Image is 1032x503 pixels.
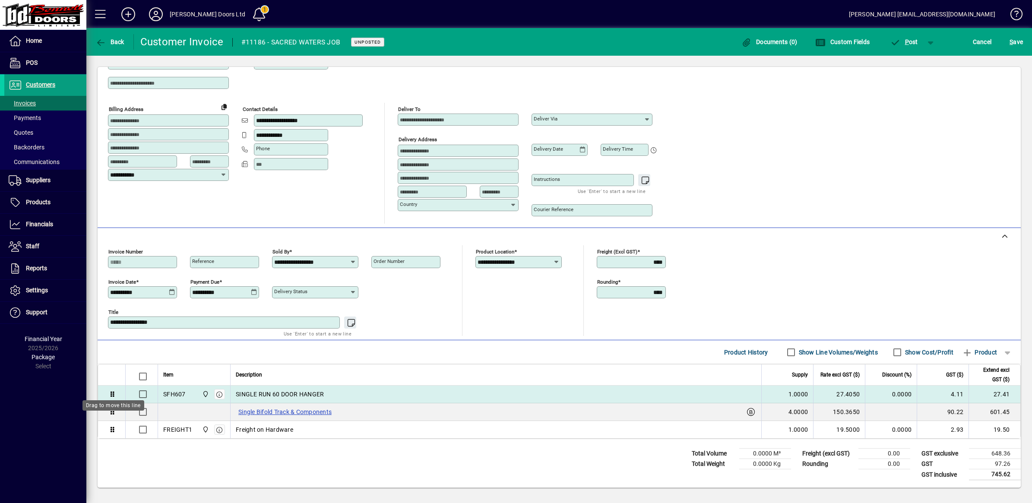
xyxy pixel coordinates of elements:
mat-label: Country [400,201,417,207]
button: Back [93,34,127,50]
td: GST inclusive [917,469,969,480]
mat-label: Invoice number [108,249,143,255]
button: Copy to Delivery address [217,100,231,114]
span: Settings [26,287,48,294]
span: GST ($) [946,370,963,380]
mat-label: Title [108,309,118,315]
td: 0.0000 Kg [739,459,791,469]
mat-hint: Use 'Enter' to start a new line [284,329,351,338]
a: Staff [4,236,86,257]
span: P [905,38,909,45]
a: Settings [4,280,86,301]
span: Financial Year [25,335,62,342]
div: #11186 - SACRED WATERS JOB [241,35,341,49]
mat-label: Sold by [272,249,289,255]
span: Package [32,354,55,361]
mat-label: Courier Reference [534,206,573,212]
a: Home [4,30,86,52]
a: Financials [4,214,86,235]
button: Cancel [971,34,994,50]
mat-label: Instructions [534,176,560,182]
span: ave [1010,35,1023,49]
button: Save [1007,34,1025,50]
mat-label: Deliver To [398,106,421,112]
mat-hint: Use 'Enter' to start a new line [578,186,646,196]
td: 90.22 [917,403,969,421]
span: Payments [9,114,41,121]
mat-label: Delivery date [534,146,563,152]
mat-label: Freight (excl GST) [597,249,637,255]
span: Products [26,199,51,206]
span: Unposted [355,39,381,45]
div: 150.3650 [819,408,860,416]
td: 4.11 [917,386,969,403]
span: Rate excl GST ($) [820,370,860,380]
td: 648.36 [969,449,1021,459]
span: Reports [26,265,47,272]
span: 4.0000 [788,408,808,416]
a: Suppliers [4,170,86,191]
td: GST exclusive [917,449,969,459]
mat-label: Rounding [597,279,618,285]
span: Discount (%) [882,370,912,380]
span: S [1010,38,1013,45]
td: Total Volume [687,449,739,459]
span: Home [26,37,42,44]
a: POS [4,52,86,74]
button: Custom Fields [813,34,872,50]
div: 19.5000 [819,425,860,434]
td: Rounding [798,459,858,469]
div: SFH607 [163,390,186,399]
span: Customers [26,81,55,88]
span: Financials [26,221,53,228]
button: Product History [721,345,772,360]
button: Post [886,34,922,50]
span: Custom Fields [815,38,870,45]
span: Product History [724,345,768,359]
a: Backorders [4,140,86,155]
div: Drag to move this line [82,400,144,411]
span: POS [26,59,38,66]
mat-label: Delivery status [274,288,307,294]
a: Knowledge Base [1004,2,1021,30]
a: Quotes [4,125,86,140]
mat-label: Payment due [190,279,219,285]
span: Backorders [9,144,44,151]
mat-label: Order number [374,258,405,264]
span: Bennett Doors Ltd [200,389,210,399]
mat-label: Delivery time [603,146,633,152]
button: Documents (0) [739,34,800,50]
td: 0.00 [858,459,910,469]
span: ost [890,38,918,45]
span: Staff [26,243,39,250]
td: Freight (excl GST) [798,449,858,459]
label: Show Cost/Profit [903,348,953,357]
span: Product [962,345,997,359]
button: Product [958,345,1001,360]
td: 0.0000 M³ [739,449,791,459]
a: Communications [4,155,86,169]
span: Supply [792,370,808,380]
a: Support [4,302,86,323]
div: [PERSON_NAME] [EMAIL_ADDRESS][DOMAIN_NAME] [849,7,995,21]
mat-label: Phone [256,146,270,152]
mat-label: Reference [192,258,214,264]
mat-label: Product location [476,249,514,255]
span: Item [163,370,174,380]
td: Total Weight [687,459,739,469]
div: Customer Invoice [140,35,224,49]
div: FREIGHT1 [163,425,192,434]
a: Invoices [4,96,86,111]
label: Single Bifold Track & Components [236,407,334,417]
td: 601.45 [969,403,1020,421]
td: 27.41 [969,386,1020,403]
td: 97.26 [969,459,1021,469]
span: 1.0000 [788,425,808,434]
td: 0.0000 [865,386,917,403]
a: Products [4,192,86,213]
div: 27.4050 [819,390,860,399]
span: Invoices [9,100,36,107]
td: 745.62 [969,469,1021,480]
span: Bennett Doors Ltd [200,425,210,434]
td: GST [917,459,969,469]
